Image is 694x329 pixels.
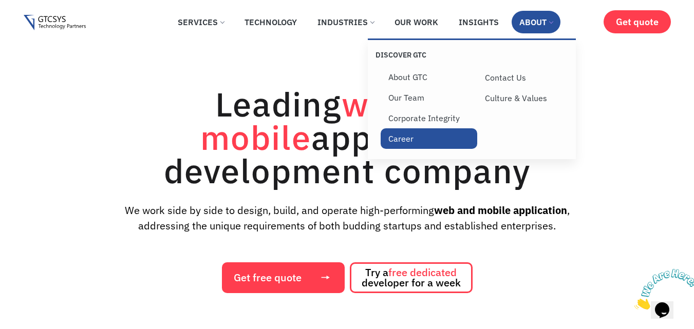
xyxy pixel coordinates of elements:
[604,10,671,33] a: Get quote
[381,128,477,149] a: Career
[512,11,560,33] a: About
[381,87,477,108] a: Our Team
[200,82,479,159] span: web and mobile
[387,11,446,33] a: Our Work
[237,11,305,33] a: Technology
[477,88,574,108] a: Culture & Values
[381,67,477,87] a: About GTC
[170,11,232,33] a: Services
[451,11,507,33] a: Insights
[362,267,461,288] span: Try a developer for a week
[350,262,473,293] a: Try afree dedicated developer for a week
[388,265,457,279] span: free dedicated
[116,87,578,187] h1: Leading application development company
[434,203,567,217] strong: web and mobile application
[4,4,68,45] img: Chat attention grabber
[24,15,86,31] img: Gtcsys logo
[310,11,382,33] a: Industries
[630,265,694,314] iframe: chat widget
[234,273,302,283] span: Get free quote
[376,50,472,60] p: Discover GTC
[222,262,345,293] a: Get free quote
[616,16,659,27] span: Get quote
[381,108,477,128] a: Corporate Integrity
[101,203,593,234] p: We work side by side to design, build, and operate high-performing , addressing the unique requir...
[477,67,574,88] a: Contact Us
